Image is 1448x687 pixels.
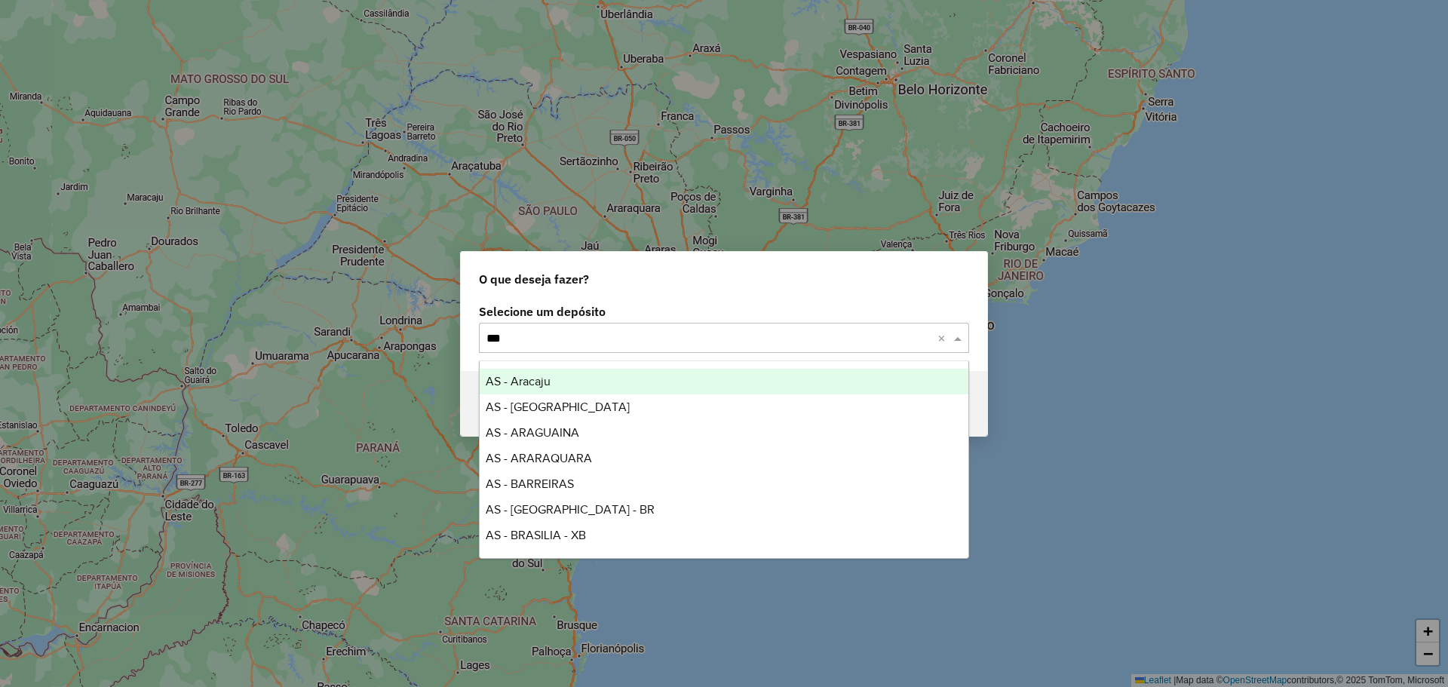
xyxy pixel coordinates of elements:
[479,302,969,320] label: Selecione um depósito
[486,529,586,541] span: AS - BRASILIA - XB
[479,360,969,559] ng-dropdown-panel: Options list
[937,329,950,347] span: Clear all
[486,400,630,413] span: AS - [GEOGRAPHIC_DATA]
[486,503,655,516] span: AS - [GEOGRAPHIC_DATA] - BR
[486,452,592,465] span: AS - ARARAQUARA
[486,426,579,439] span: AS - ARAGUAINA
[479,270,589,288] span: O que deseja fazer?
[486,477,574,490] span: AS - BARREIRAS
[486,375,551,388] span: AS - Aracaju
